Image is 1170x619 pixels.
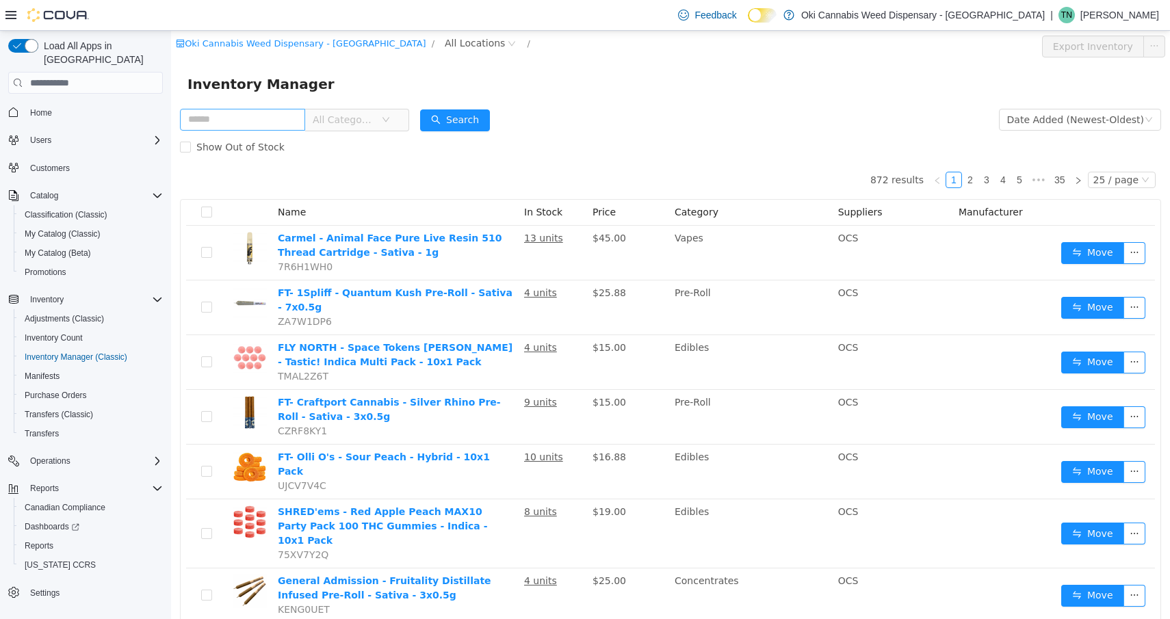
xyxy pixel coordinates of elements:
a: Reports [19,538,59,554]
a: 4 [824,142,840,157]
p: | [1050,7,1053,23]
button: icon: swapMove [890,430,953,452]
span: Users [30,135,51,146]
span: $25.00 [421,544,455,555]
span: $15.00 [421,311,455,322]
span: Inventory Count [25,332,83,343]
a: Dashboards [19,518,85,535]
u: 13 units [353,202,392,213]
button: icon: ellipsis [952,321,974,343]
li: 1 [775,141,791,157]
i: icon: down [970,145,978,155]
img: FLY NORTH - Space Tokens Berry - Tastic! Indica Multi Pack - 10x1 Pack hero shot [62,310,96,344]
a: FT- 1Spliff - Quantum Kush Pre-Roll - Sativa - 7x0.5g [107,256,341,282]
p: Oki Cannabis Weed Dispensary - [GEOGRAPHIC_DATA] [801,7,1045,23]
button: Customers [3,158,168,178]
button: Reports [25,480,64,497]
a: General Admission - Fruitality Distillate Infused Pre-Roll - Sativa - 3x0.5g [107,544,320,570]
td: Edibles [498,414,662,469]
span: Transfers (Classic) [19,406,163,423]
span: My Catalog (Beta) [25,248,91,259]
button: Settings [3,583,168,603]
button: Manifests [14,367,168,386]
span: Inventory Manager [16,42,172,64]
i: icon: down [974,85,982,94]
li: Next 5 Pages [857,141,879,157]
span: Show Out of Stock [20,111,119,122]
a: FT- Craftport Cannabis - Silver Rhino Pre-Roll - Sativa - 3x0.5g [107,366,330,391]
img: Carmel - Animal Face Pure Live Resin 510 Thread Cartridge - Sativa - 1g hero shot [62,200,96,235]
span: [US_STATE] CCRS [25,559,96,570]
span: OCS [667,256,688,267]
i: icon: left [762,146,770,154]
span: Inventory Manager (Classic) [25,352,127,363]
span: Reports [25,480,163,497]
span: Category [504,176,547,187]
span: TN [1061,7,1072,23]
button: icon: ellipsis [972,5,994,27]
span: $19.00 [421,475,455,486]
span: All Categories [142,82,204,96]
a: 1 [775,142,790,157]
li: 35 [879,141,899,157]
span: Canadian Compliance [19,499,163,516]
button: Reports [14,536,168,555]
u: 4 units [353,544,386,555]
span: $25.88 [421,256,455,267]
span: Purchase Orders [25,390,87,401]
i: icon: shop [5,8,14,17]
td: Pre-Roll [498,250,662,304]
li: 872 results [699,141,753,157]
button: Catalog [25,187,64,204]
span: Classification (Classic) [19,207,163,223]
img: General Admission - Fruitality Distillate Infused Pre-Roll - Sativa - 3x0.5g hero shot [62,543,96,577]
a: Canadian Compliance [19,499,111,516]
button: My Catalog (Beta) [14,243,168,263]
span: Transfers [19,425,163,442]
span: Price [421,176,445,187]
button: icon: swapMove [890,211,953,233]
button: Home [3,102,168,122]
img: SHRED'ems - Red Apple Peach MAX10 Party Pack 100 THC Gummies - Indica - 10x1 Pack hero shot [62,474,96,508]
a: icon: shopOki Cannabis Weed Dispensary - [GEOGRAPHIC_DATA] [5,8,255,18]
button: Users [3,131,168,150]
span: Adjustments (Classic) [25,313,104,324]
span: Inventory [25,291,163,308]
a: FT- Olli O's - Sour Peach - Hybrid - 10x1 Pack [107,421,319,446]
span: Catalog [25,187,163,204]
a: Carmel - Animal Face Pure Live Resin 510 Thread Cartridge - Sativa - 1g [107,202,330,227]
button: Adjustments (Classic) [14,309,168,328]
button: Inventory Manager (Classic) [14,347,168,367]
img: FT- Craftport Cannabis - Silver Rhino Pre-Roll - Sativa - 3x0.5g hero shot [62,365,96,399]
button: Promotions [14,263,168,282]
span: Home [25,103,163,120]
span: Inventory Count [19,330,163,346]
span: Manifests [19,368,163,384]
button: Purchase Orders [14,386,168,405]
a: 35 [879,142,898,157]
span: $45.00 [421,202,455,213]
span: Reports [25,540,53,551]
td: Pre-Roll [498,359,662,414]
span: OCS [667,544,688,555]
span: KENG0UET [107,573,159,584]
span: OCS [667,202,688,213]
span: Washington CCRS [19,557,163,573]
span: Adjustments (Classic) [19,311,163,327]
button: icon: ellipsis [952,492,974,514]
img: Cova [27,8,89,22]
span: CZRF8KY1 [107,395,156,406]
a: Purchase Orders [19,387,92,404]
button: Transfers [14,424,168,443]
span: My Catalog (Classic) [19,226,163,242]
a: Inventory Count [19,330,88,346]
button: icon: swapMove [890,321,953,343]
span: Classification (Classic) [25,209,107,220]
span: Reports [19,538,163,554]
span: Promotions [25,267,66,278]
span: Suppliers [667,176,712,187]
a: Customers [25,160,75,176]
span: Dashboards [19,518,163,535]
span: Settings [30,588,60,598]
